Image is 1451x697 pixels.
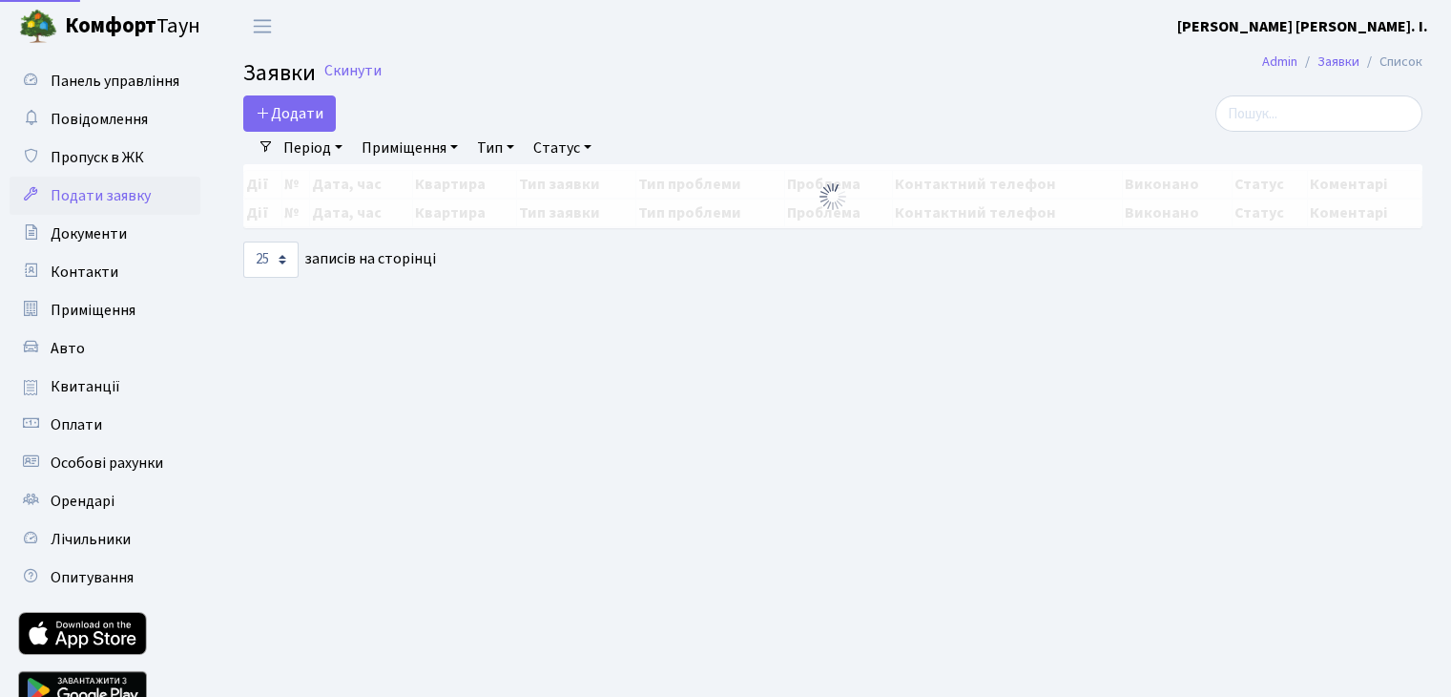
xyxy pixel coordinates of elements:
[10,138,200,177] a: Пропуск в ЖК
[51,376,120,397] span: Квитанції
[51,109,148,130] span: Повідомлення
[354,132,466,164] a: Приміщення
[1177,16,1428,37] b: [PERSON_NAME] [PERSON_NAME]. І.
[19,8,57,46] img: logo.png
[51,71,179,92] span: Панель управління
[243,56,316,90] span: Заявки
[10,100,200,138] a: Повідомлення
[1215,95,1422,132] input: Пошук...
[10,406,200,444] a: Оплати
[10,520,200,559] a: Лічильники
[65,11,200,43] span: Таун
[276,132,350,164] a: Період
[51,491,114,512] span: Орендарі
[10,62,200,100] a: Панель управління
[10,368,200,406] a: Квитанції
[469,132,522,164] a: Тип
[238,11,286,42] button: Переключити навігацію
[51,262,118,283] span: Контакти
[51,414,102,435] span: Оплати
[51,223,127,244] span: Документи
[10,291,200,329] a: Приміщення
[51,185,151,206] span: Подати заявку
[243,242,436,278] label: записів на сторінці
[1317,52,1359,72] a: Заявки
[526,132,599,164] a: Статус
[51,453,163,474] span: Особові рахунки
[243,242,299,278] select: записів на сторінці
[818,181,848,212] img: Обробка...
[1233,42,1451,82] nav: breadcrumb
[10,482,200,520] a: Орендарі
[10,253,200,291] a: Контакти
[65,11,156,41] b: Комфорт
[324,62,382,80] a: Скинути
[10,215,200,253] a: Документи
[1262,52,1297,72] a: Admin
[51,529,131,550] span: Лічильники
[1177,15,1428,38] a: [PERSON_NAME] [PERSON_NAME]. І.
[10,559,200,597] a: Опитування
[10,329,200,368] a: Авто
[51,338,85,359] span: Авто
[10,444,200,482] a: Особові рахунки
[51,567,134,588] span: Опитування
[1359,52,1422,73] li: Список
[51,147,144,168] span: Пропуск в ЖК
[10,177,200,215] a: Подати заявку
[256,103,323,124] span: Додати
[243,95,336,132] a: Додати
[51,300,135,321] span: Приміщення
